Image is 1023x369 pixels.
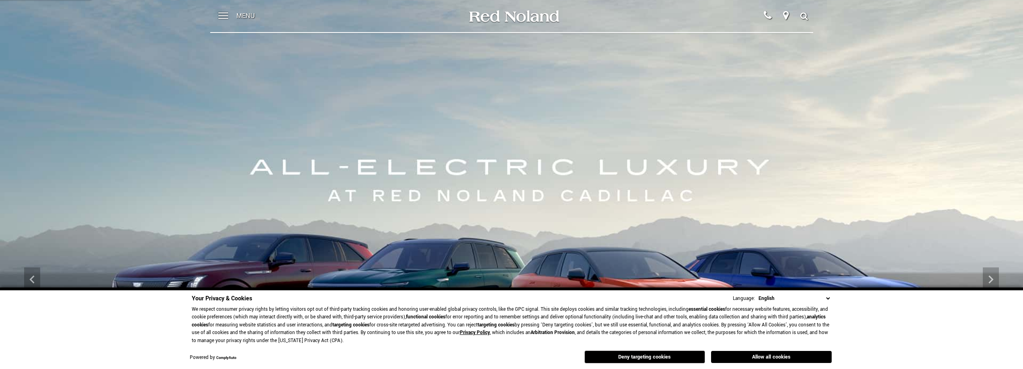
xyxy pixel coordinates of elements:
[460,329,490,336] a: Privacy Policy
[332,322,369,328] strong: targeting cookies
[733,296,755,301] div: Language:
[24,267,40,292] div: Previous
[216,355,236,361] a: ComplyAuto
[192,306,832,345] p: We respect consumer privacy rights by letting visitors opt out of third-party tracking cookies an...
[983,267,999,292] div: Next
[689,306,725,313] strong: essential cookies
[467,9,560,23] img: Red Noland Auto Group
[190,355,236,361] div: Powered by
[711,351,832,363] button: Allow all cookies
[584,351,705,363] button: Deny targeting cookies
[406,314,445,320] strong: functional cookies
[531,329,575,336] strong: Arbitration Provision
[756,294,832,303] select: Language Select
[478,322,515,328] strong: targeting cookies
[192,294,252,303] span: Your Privacy & Cookies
